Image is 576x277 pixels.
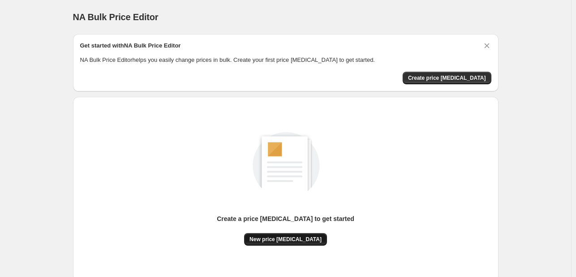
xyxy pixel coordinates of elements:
[482,41,491,50] button: Dismiss card
[217,214,354,223] p: Create a price [MEDICAL_DATA] to get started
[244,233,327,246] button: New price [MEDICAL_DATA]
[73,12,159,22] span: NA Bulk Price Editor
[408,74,486,82] span: Create price [MEDICAL_DATA]
[249,236,322,243] span: New price [MEDICAL_DATA]
[403,72,491,84] button: Create price change job
[80,56,491,65] p: NA Bulk Price Editor helps you easily change prices in bulk. Create your first price [MEDICAL_DAT...
[80,41,181,50] h2: Get started with NA Bulk Price Editor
